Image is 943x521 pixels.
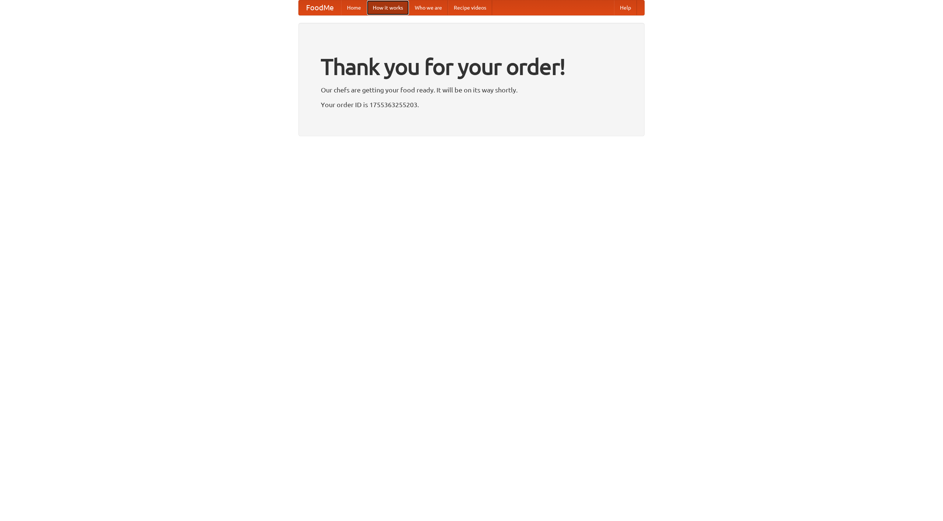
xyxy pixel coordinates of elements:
[299,0,341,15] a: FoodMe
[409,0,448,15] a: Who we are
[321,99,622,110] p: Your order ID is 1755363255203.
[448,0,492,15] a: Recipe videos
[614,0,637,15] a: Help
[321,84,622,95] p: Our chefs are getting your food ready. It will be on its way shortly.
[341,0,367,15] a: Home
[367,0,409,15] a: How it works
[321,49,622,84] h1: Thank you for your order!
